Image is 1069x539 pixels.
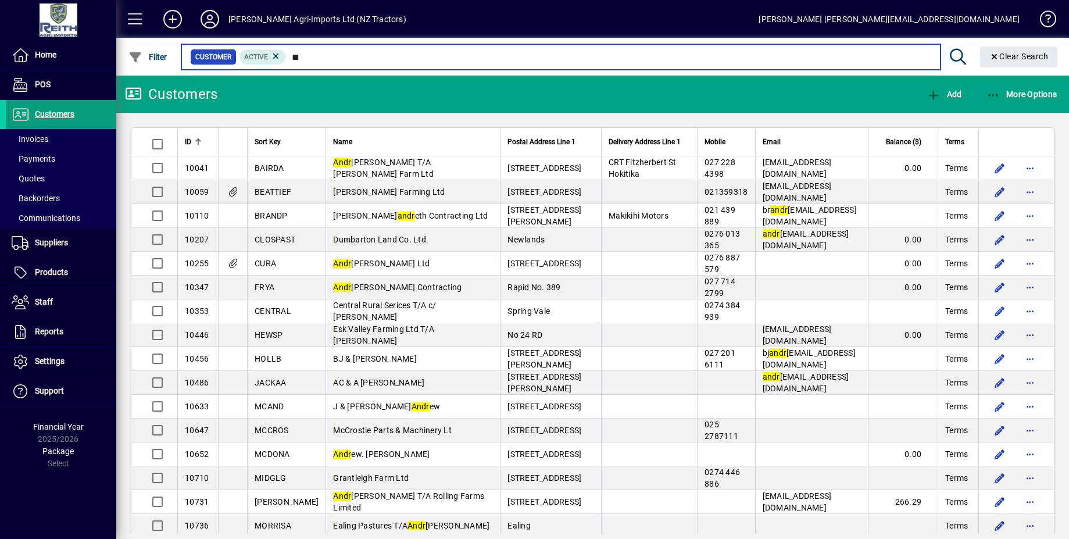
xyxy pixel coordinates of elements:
span: 10633 [185,402,209,411]
span: MIDGLG [255,473,287,483]
a: Knowledge Base [1031,2,1054,40]
button: More options [1021,469,1039,487]
span: AC & A [PERSON_NAME] [333,378,424,387]
span: Name [333,135,352,148]
button: Edit [991,469,1009,487]
span: [STREET_ADDRESS] [507,449,581,459]
span: Newlands [507,235,545,244]
span: Terms [945,520,968,531]
button: Add [924,84,964,105]
button: Edit [991,349,1009,368]
span: 10207 [185,235,209,244]
span: BRANDP [255,211,288,220]
button: Edit [991,302,1009,320]
em: Andr [407,521,426,530]
div: ID [185,135,211,148]
span: [EMAIL_ADDRESS][DOMAIN_NAME] [763,372,849,393]
button: Edit [991,326,1009,344]
span: 0276 887 579 [705,253,740,274]
span: 10041 [185,163,209,173]
button: More options [1021,302,1039,320]
span: Spring Vale [507,306,550,316]
span: [STREET_ADDRESS] [507,187,581,197]
span: [PERSON_NAME] T/A Rolling Farms Limited [333,491,484,512]
span: Central Rural Serices T/A c/ [PERSON_NAME] [333,301,436,322]
span: bj [EMAIL_ADDRESS][DOMAIN_NAME] [763,348,856,369]
span: 10456 [185,354,209,363]
span: FRYA [255,283,274,292]
span: Payments [12,154,55,163]
button: More options [1021,159,1039,177]
span: 027 201 6111 [705,348,735,369]
span: Terms [945,472,968,484]
span: Support [35,386,64,395]
span: [EMAIL_ADDRESS][DOMAIN_NAME] [763,181,832,202]
span: Postal Address Line 1 [507,135,575,148]
span: br [EMAIL_ADDRESS][DOMAIN_NAME] [763,205,857,226]
span: Terms [945,210,968,222]
a: Payments [6,149,116,169]
span: CLOSPAST [255,235,295,244]
button: More options [1021,230,1039,249]
div: Mobile [705,135,748,148]
span: Rapid No. 389 [507,283,560,292]
em: andr [769,348,786,358]
span: Customers [35,109,74,119]
span: Terms [945,234,968,245]
div: [PERSON_NAME] Agri-Imports Ltd (NZ Tractors) [228,10,406,28]
button: More options [1021,326,1039,344]
a: Backorders [6,188,116,208]
span: Terms [945,353,968,365]
a: Communications [6,208,116,228]
button: Edit [991,492,1009,511]
button: More options [1021,516,1039,535]
span: Terms [945,305,968,317]
span: Terms [945,377,968,388]
span: [PERSON_NAME] Farming Ltd [333,187,445,197]
span: More Options [986,90,1057,99]
button: Edit [991,254,1009,273]
em: Andr [333,449,351,459]
em: Andr [333,158,351,167]
span: Customer [195,51,231,63]
span: [STREET_ADDRESS][PERSON_NAME] [507,205,581,226]
span: 10255 [185,259,209,268]
button: Clear [980,47,1058,67]
em: Andr [333,491,351,501]
span: [PERSON_NAME] [255,497,319,506]
span: 021 439 889 [705,205,735,226]
span: MORRISA [255,521,291,530]
button: Edit [991,421,1009,440]
span: ID [185,135,191,148]
button: More options [1021,349,1039,368]
em: andr [770,205,788,215]
button: Add [154,9,191,30]
td: 0.00 [868,252,938,276]
span: Terms [945,135,964,148]
span: 0274 446 886 [705,467,740,488]
span: HEWSP [255,330,283,340]
span: Ealing [507,521,531,530]
span: Terms [945,448,968,460]
td: 0.00 [868,156,938,180]
td: 0.00 [868,276,938,299]
span: 10710 [185,473,209,483]
span: Communications [12,213,80,223]
span: [EMAIL_ADDRESS][DOMAIN_NAME] [763,158,832,179]
span: Terms [945,162,968,174]
span: 10353 [185,306,209,316]
span: BJ & [PERSON_NAME] [333,354,417,363]
a: POS [6,70,116,99]
a: Home [6,41,116,70]
span: Mobile [705,135,725,148]
em: Andr [333,283,351,292]
button: More options [1021,445,1039,463]
span: MCCROS [255,426,289,435]
button: More options [1021,373,1039,392]
span: 10347 [185,283,209,292]
span: J & [PERSON_NAME] ew [333,402,440,411]
button: Edit [991,206,1009,225]
span: [STREET_ADDRESS] [507,163,581,173]
a: Quotes [6,169,116,188]
button: More options [1021,183,1039,201]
